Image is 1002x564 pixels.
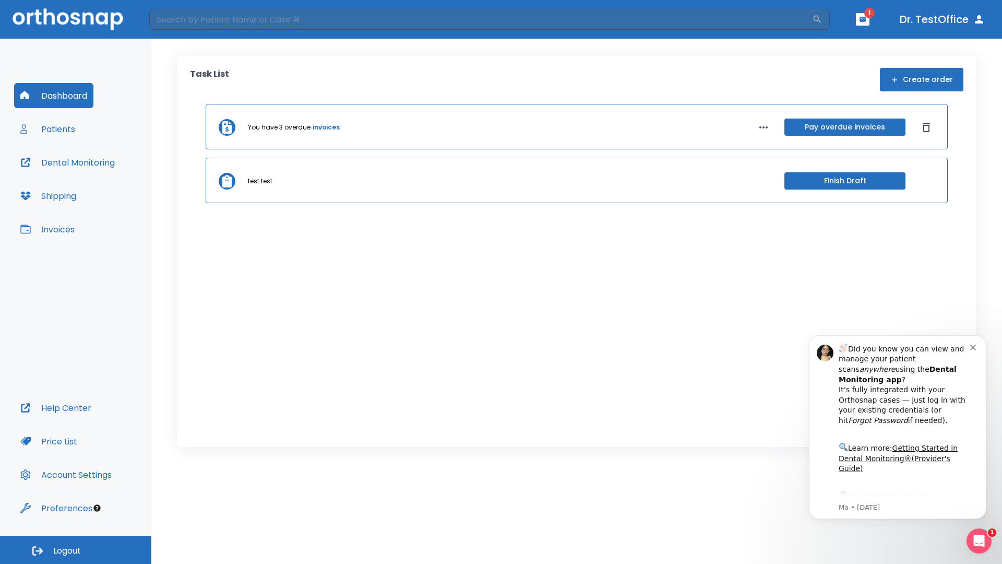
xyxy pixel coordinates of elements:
[92,503,102,513] div: Tooltip anchor
[14,183,82,208] button: Shipping
[14,496,99,521] button: Preferences
[14,217,81,242] button: Invoices
[14,462,118,487] button: Account Settings
[784,119,905,136] button: Pay overdue invoices
[14,83,93,108] button: Dashboard
[14,429,83,454] button: Price List
[14,116,81,142] button: Patients
[793,322,1002,559] iframe: Intercom notifications message
[864,8,875,18] span: 1
[988,528,996,537] span: 1
[248,177,272,186] p: test test
[896,10,989,29] button: Dr. TestOffice
[967,528,992,554] iframe: Intercom live chat
[313,123,340,132] a: invoices
[14,150,121,175] button: Dental Monitoring
[880,68,963,91] button: Create order
[190,68,229,91] p: Task List
[14,395,98,420] button: Help Center
[13,8,123,30] img: Orthosnap
[53,545,81,557] span: Logout
[248,123,311,132] p: You have 3 overdue
[918,119,935,136] button: Dismiss
[784,172,905,190] button: Finish Draft
[149,9,812,30] input: Search by Patient Name or Case #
